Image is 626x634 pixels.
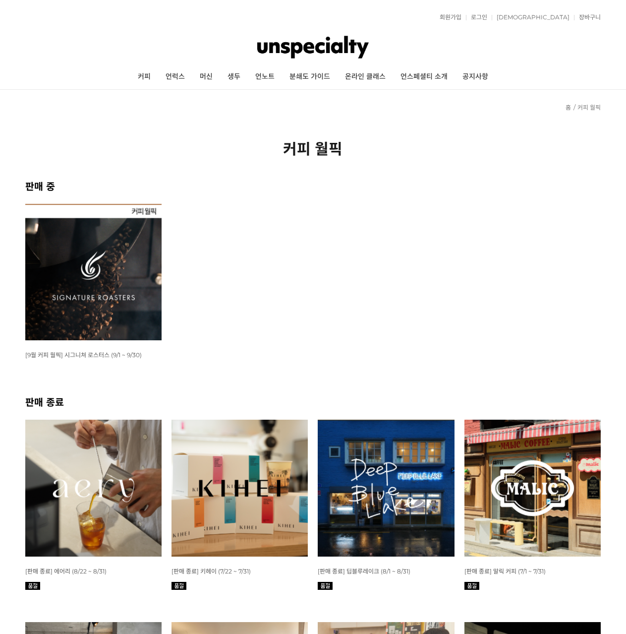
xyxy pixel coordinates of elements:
a: [판매 종료] 딥블루레이크 (8/1 ~ 8/31) [318,567,410,575]
a: [DEMOGRAPHIC_DATA] [492,14,569,20]
h2: 판매 종료 [25,394,601,409]
img: 7월 커피 스몰 월픽 키헤이 [171,420,308,556]
a: [판매 종료] 키헤이 (7/22 ~ 7/31) [171,567,251,575]
a: [판매 종료] 말릭 커피 (7/1 ~ 7/31) [464,567,546,575]
img: 품절 [464,582,479,590]
img: 7월 커피 월픽 말릭커피 [464,420,601,556]
a: 머신 [192,64,220,89]
img: 품절 [25,582,40,590]
a: 커피 [130,64,158,89]
a: 언스페셜티 소개 [393,64,455,89]
a: 언노트 [248,64,282,89]
h2: 판매 중 [25,179,601,193]
a: 홈 [566,104,571,111]
a: 분쇄도 가이드 [282,64,338,89]
h2: 커피 월픽 [25,137,601,159]
img: 품절 [318,582,333,590]
a: [판매 종료] 에어리 (8/22 ~ 8/31) [25,567,107,575]
a: 장바구니 [574,14,601,20]
img: [9월 커피 월픽] 시그니쳐 로스터스 (9/1 ~ 9/30) [25,204,162,340]
a: 공지사항 [455,64,496,89]
a: 커피 월픽 [577,104,601,111]
a: 생두 [220,64,248,89]
a: 온라인 클래스 [338,64,393,89]
a: 로그인 [466,14,487,20]
a: [9월 커피 월픽] 시그니쳐 로스터스 (9/1 ~ 9/30) [25,351,142,359]
img: 언스페셜티 몰 [257,32,369,62]
a: 회원가입 [435,14,461,20]
img: 8월 커피 월픽 딥블루레이크 [318,420,454,556]
img: 품절 [171,582,186,590]
a: 언럭스 [158,64,192,89]
img: 8월 커피 스몰 월픽 에어리 [25,420,162,556]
